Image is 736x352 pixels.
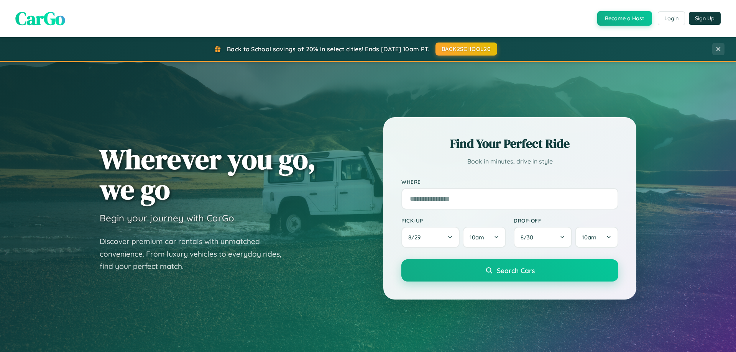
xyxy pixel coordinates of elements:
span: 10am [470,234,484,241]
p: Book in minutes, drive in style [401,156,618,167]
button: Sign Up [689,12,721,25]
span: Back to School savings of 20% in select cities! Ends [DATE] 10am PT. [227,45,429,53]
span: Search Cars [497,266,535,275]
label: Where [401,178,618,185]
h1: Wherever you go, we go [100,144,316,205]
span: CarGo [15,6,65,31]
h3: Begin your journey with CarGo [100,212,234,224]
button: Search Cars [401,259,618,282]
button: Login [658,11,685,25]
button: Become a Host [597,11,652,26]
span: 8 / 30 [521,234,537,241]
button: 10am [463,227,506,248]
label: Drop-off [514,217,618,224]
span: 8 / 29 [408,234,424,241]
h2: Find Your Perfect Ride [401,135,618,152]
button: BACK2SCHOOL20 [435,43,497,56]
button: 10am [575,227,618,248]
button: 8/29 [401,227,460,248]
label: Pick-up [401,217,506,224]
span: 10am [582,234,596,241]
p: Discover premium car rentals with unmatched convenience. From luxury vehicles to everyday rides, ... [100,235,291,273]
button: 8/30 [514,227,572,248]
